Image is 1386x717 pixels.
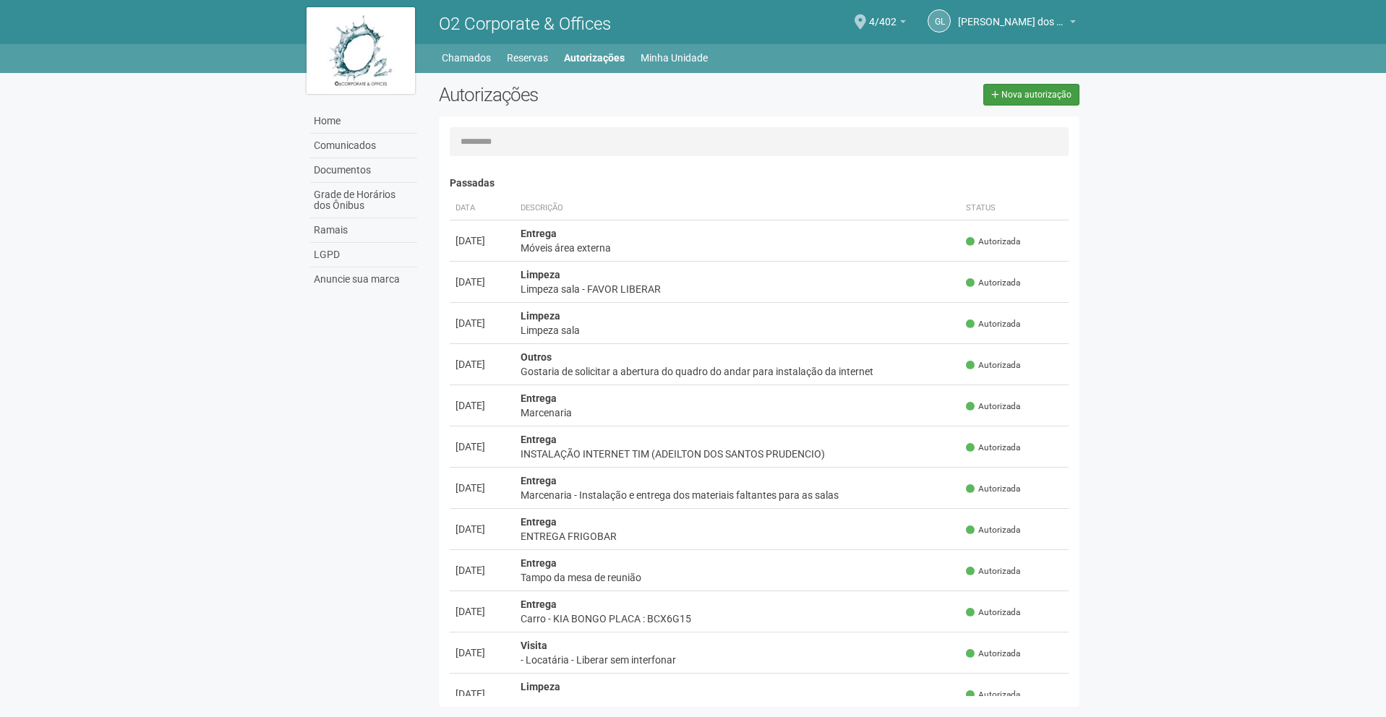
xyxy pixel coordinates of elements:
[869,18,906,30] a: 4/402
[966,277,1020,289] span: Autorizada
[450,178,1069,189] h4: Passadas
[521,598,557,610] strong: Entrega
[966,359,1020,372] span: Autorizada
[310,109,417,134] a: Home
[521,488,955,502] div: Marcenaria - Instalação e entrega dos materiais faltantes para as salas
[966,689,1020,701] span: Autorizada
[521,447,955,461] div: INSTALAÇÃO INTERNET TIM (ADEILTON DOS SANTOS PRUDENCIO)
[439,14,611,34] span: O2 Corporate & Offices
[521,351,552,363] strong: Outros
[455,398,509,413] div: [DATE]
[928,9,951,33] a: GL
[310,243,417,267] a: LGPD
[455,522,509,536] div: [DATE]
[439,84,748,106] h2: Autorizações
[455,481,509,495] div: [DATE]
[455,604,509,619] div: [DATE]
[564,48,625,68] a: Autorizações
[515,197,961,220] th: Descrição
[521,269,560,280] strong: Limpeza
[966,565,1020,578] span: Autorizada
[521,228,557,239] strong: Entrega
[983,84,1079,106] a: Nova autorização
[521,405,955,420] div: Marcenaria
[455,439,509,454] div: [DATE]
[521,241,955,255] div: Móveis área externa
[521,640,547,651] strong: Visita
[966,442,1020,454] span: Autorizada
[310,267,417,291] a: Anuncie sua marca
[521,570,955,585] div: Tampo da mesa de reunião
[521,392,557,404] strong: Entrega
[521,557,557,569] strong: Entrega
[958,18,1076,30] a: [PERSON_NAME] dos Reis
[960,197,1069,220] th: Status
[310,158,417,183] a: Documentos
[455,316,509,330] div: [DATE]
[455,687,509,701] div: [DATE]
[521,323,955,338] div: Limpeza sala
[507,48,548,68] a: Reservas
[966,483,1020,495] span: Autorizada
[641,48,708,68] a: Minha Unidade
[966,648,1020,660] span: Autorizada
[958,2,1066,27] span: Gabriel Lemos Carreira dos Reis
[455,357,509,372] div: [DATE]
[966,236,1020,248] span: Autorizada
[455,275,509,289] div: [DATE]
[521,653,955,667] div: - Locatária - Liberar sem interfonar
[442,48,491,68] a: Chamados
[521,529,955,544] div: ENTREGA FRIGOBAR
[966,318,1020,330] span: Autorizada
[521,310,560,322] strong: Limpeza
[869,2,897,27] span: 4/402
[450,197,515,220] th: Data
[455,563,509,578] div: [DATE]
[521,694,955,708] div: ASG
[521,282,955,296] div: Limpeza sala - FAVOR LIBERAR
[966,524,1020,536] span: Autorizada
[521,475,557,486] strong: Entrega
[521,364,955,379] div: Gostaria de solicitar a abertura do quadro do andar para instalação da internet
[521,434,557,445] strong: Entrega
[455,233,509,248] div: [DATE]
[966,400,1020,413] span: Autorizada
[310,218,417,243] a: Ramais
[455,645,509,660] div: [DATE]
[521,611,955,626] div: Carro - KIA BONGO PLACA : BCX6G15
[307,7,415,94] img: logo.jpg
[310,183,417,218] a: Grade de Horários dos Ônibus
[966,606,1020,619] span: Autorizada
[521,516,557,528] strong: Entrega
[310,134,417,158] a: Comunicados
[521,681,560,692] strong: Limpeza
[1001,90,1071,100] span: Nova autorização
